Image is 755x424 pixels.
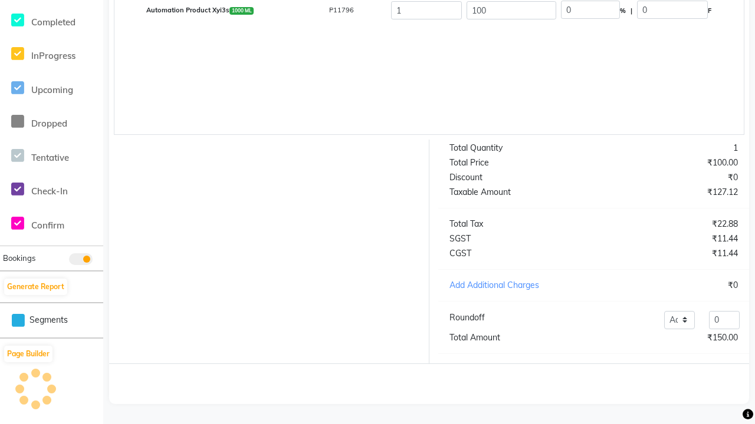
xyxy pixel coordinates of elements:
[593,157,747,169] div: ₹100.00
[593,233,747,245] div: ₹11.44
[441,218,594,230] div: Total Tax
[31,185,68,197] span: Check-In
[4,346,52,362] button: Page Builder
[441,142,594,154] div: Total Quantity
[441,279,594,291] div: Add Additional Charges
[441,186,594,198] div: Taxable Amount
[441,332,594,344] div: Total Amount
[29,314,68,326] span: Segments
[4,279,67,295] button: Generate Report
[31,152,69,163] span: Tentative
[3,253,35,263] span: Bookings
[31,84,73,95] span: Upcoming
[441,171,594,184] div: Discount
[31,50,75,61] span: InProgress
[229,7,254,14] span: 1000 ML
[441,233,594,245] div: SGST
[593,186,747,198] div: ₹127.12
[441,247,594,260] div: CGST
[593,142,747,154] div: 1
[31,118,67,129] span: Dropped
[593,247,747,260] div: ₹11.44
[631,1,632,21] span: |
[441,157,594,169] div: Total Price
[593,332,747,344] div: ₹150.00
[31,220,64,231] span: Confirm
[449,312,485,324] div: Roundoff
[593,171,747,184] div: ₹0
[593,218,747,230] div: ₹22.88
[31,16,75,28] span: Completed
[620,1,626,21] span: %
[593,279,747,291] div: ₹0
[708,1,711,21] span: F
